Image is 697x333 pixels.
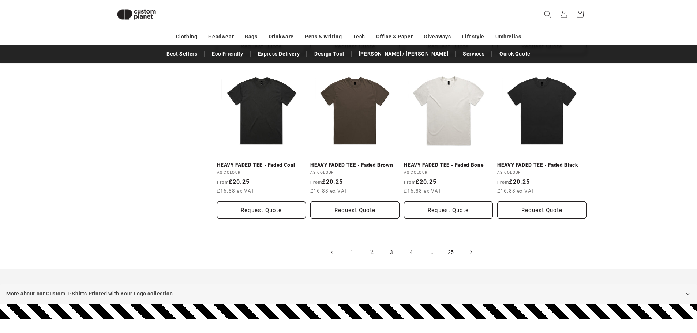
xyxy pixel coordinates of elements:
a: Clothing [176,30,198,43]
a: Giveaways [424,30,451,43]
a: HEAVY FADED TEE - Faded Black [497,162,587,169]
a: Best Sellers [163,48,201,60]
button: Request Quote [404,201,493,219]
a: Page 25 [443,244,459,260]
img: Custom Planet [111,3,162,26]
span: More about our Custom T-Shirts Printed with Your Logo collection [6,289,173,298]
button: Request Quote [310,201,400,219]
a: Lifestyle [462,30,484,43]
a: Services [459,48,488,60]
a: Office & Paper [376,30,413,43]
summary: Search [540,6,556,22]
a: HEAVY FADED TEE - Faded Bone [404,162,493,169]
a: Headwear [208,30,234,43]
a: HEAVY FADED TEE - Faded Brown [310,162,400,169]
a: Next page [463,244,479,260]
a: Pens & Writing [305,30,342,43]
a: Tech [353,30,365,43]
a: Page 1 [344,244,360,260]
a: Page 4 [404,244,420,260]
iframe: Chat Widget [575,254,697,333]
a: HEAVY FADED TEE - Faded Coal [217,162,306,169]
a: Drinkware [269,30,294,43]
a: Bags [245,30,257,43]
a: Page 2 [364,244,380,260]
a: Previous page [325,244,341,260]
a: Design Tool [311,48,348,60]
a: Page 3 [384,244,400,260]
a: [PERSON_NAME] / [PERSON_NAME] [355,48,452,60]
a: Umbrellas [495,30,521,43]
a: Eco Friendly [208,48,247,60]
nav: Pagination [217,244,587,260]
a: Quick Quote [496,48,534,60]
a: Express Delivery [254,48,304,60]
button: Request Quote [217,201,306,219]
span: … [423,244,439,260]
button: Request Quote [497,201,587,219]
